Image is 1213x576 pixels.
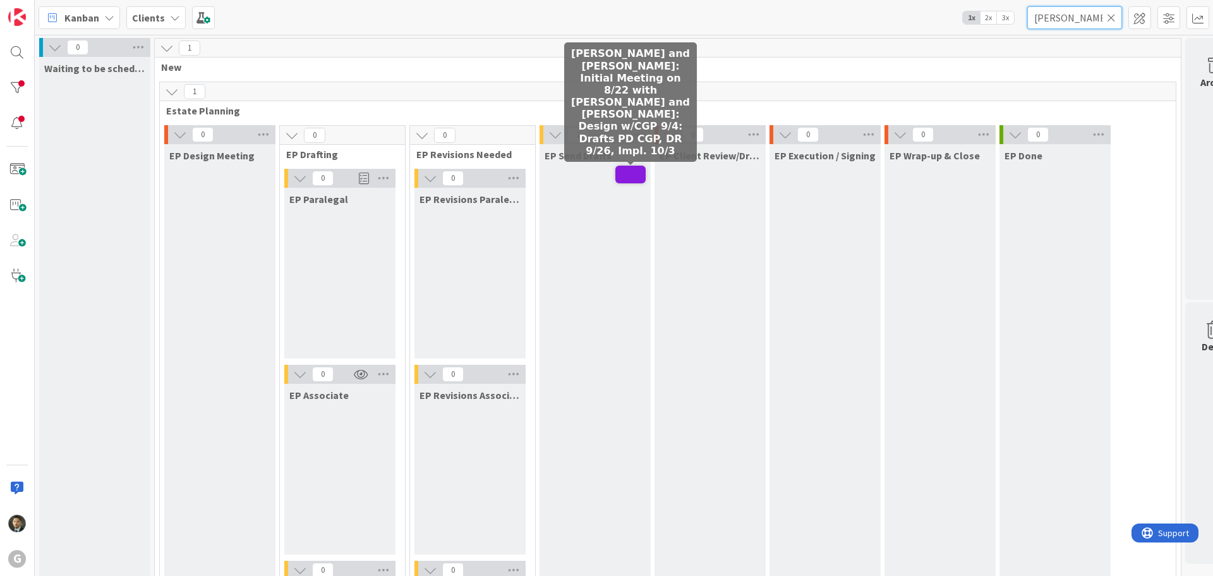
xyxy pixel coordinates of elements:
span: Estate Planning [166,104,1160,117]
span: 0 [434,128,456,143]
span: 0 [312,171,334,186]
span: 3x [997,11,1014,24]
span: Kanban [64,10,99,25]
span: 0 [312,367,334,382]
span: EP Send Drafts [545,149,612,162]
span: EP Done [1005,149,1042,162]
span: 0 [797,127,819,142]
span: EP Revisions Paralegal [419,193,521,205]
span: EP Design Meeting [169,149,255,162]
span: 1 [184,84,205,99]
img: Visit kanbanzone.com [8,8,26,26]
span: 0 [67,40,88,55]
span: 0 [912,127,934,142]
span: Waiting to be scheduled [44,62,145,75]
b: Clients [132,11,165,24]
span: 1x [963,11,980,24]
img: CG [8,515,26,532]
span: 2x [980,11,997,24]
span: EP Execution / Signing [775,149,876,162]
span: EP Wrap-up & Close [890,149,980,162]
span: EP Revisions Associate [419,389,521,401]
span: Support [27,2,57,17]
span: New [161,61,1165,73]
span: EP Client Review/Draft Review Meeting [660,149,761,162]
span: 1 [179,40,200,56]
span: 0 [1027,127,1049,142]
span: EP Drafting [286,148,389,161]
div: G [8,550,26,568]
span: 0 [442,171,464,186]
span: EP Paralegal [289,193,348,205]
span: 0 [442,367,464,382]
span: 0 [304,128,325,143]
h5: [PERSON_NAME] and [PERSON_NAME]: Initial Meeting on 8/22 with [PERSON_NAME] and [PERSON_NAME]: De... [569,47,692,157]
input: Quick Filter... [1027,6,1122,29]
span: 0 [192,127,214,142]
span: EP Associate [289,389,349,401]
span: EP Revisions Needed [416,148,519,161]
